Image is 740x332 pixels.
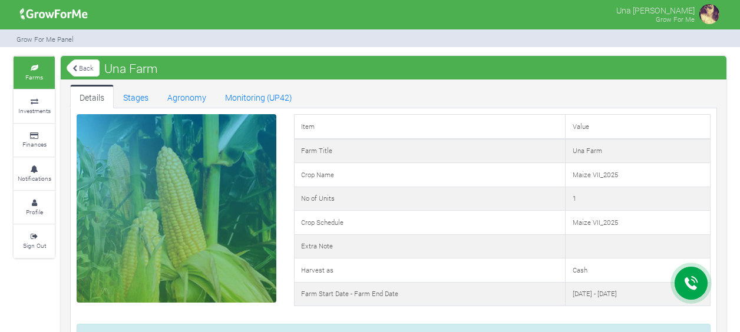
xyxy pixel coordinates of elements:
td: Crop Schedule [294,211,566,235]
img: growforme image [698,2,721,26]
a: Details [70,85,114,108]
td: Extra Note [294,234,566,258]
small: Notifications [18,174,51,182]
a: Agronomy [158,85,216,108]
a: Stages [114,85,158,108]
td: Item [294,115,566,139]
td: Crop Name [294,163,566,187]
td: [DATE] - [DATE] [566,282,711,306]
small: Grow For Me Panel [16,35,74,44]
td: Farm Title [294,139,566,163]
td: Cash [566,258,711,283]
small: Investments [18,107,51,115]
td: Maize VII_2025 [566,211,711,235]
td: Harvest as [294,258,566,283]
p: Una [PERSON_NAME] [616,2,695,16]
td: Farm Start Date - Farm End Date [294,282,566,306]
img: growforme image [16,2,92,26]
a: Finances [14,124,55,157]
a: Back [67,58,100,78]
a: Sign Out [14,225,55,257]
a: Investments [14,90,55,122]
td: No of Units [294,187,566,211]
td: Una Farm [566,139,711,163]
a: Profile [14,191,55,224]
a: Monitoring (UP42) [216,85,302,108]
small: Finances [22,140,47,148]
span: Una Farm [101,57,161,80]
td: 1 [566,187,711,211]
small: Farms [25,73,43,81]
a: Farms [14,57,55,89]
a: Notifications [14,158,55,190]
td: Maize VII_2025 [566,163,711,187]
small: Profile [26,208,43,216]
td: Value [566,115,711,139]
small: Sign Out [23,241,46,250]
small: Grow For Me [656,15,695,24]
